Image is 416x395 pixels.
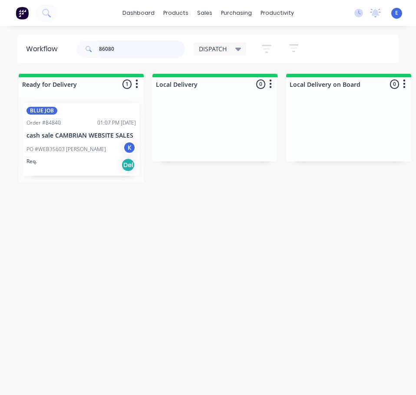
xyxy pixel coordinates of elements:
[26,44,62,54] div: Workflow
[26,145,106,153] p: PO #WEB35603 [PERSON_NAME]
[118,7,159,20] a: dashboard
[97,119,136,127] div: 01:07 PM [DATE]
[26,119,61,127] div: Order #84840
[159,7,193,20] div: products
[123,141,136,154] div: K
[16,7,29,20] img: Factory
[193,7,217,20] div: sales
[26,132,136,139] p: cash sale CAMBRIAN WEBSITE SALES
[217,7,256,20] div: purchasing
[395,9,398,17] span: E
[26,107,57,115] div: BLUE JOB
[121,158,135,172] div: Del
[23,103,139,176] div: BLUE JOBOrder #8484001:07 PM [DATE]cash sale CAMBRIAN WEBSITE SALESPO #WEB35603 [PERSON_NAME]KReq...
[199,44,227,53] span: DISPATCH
[26,158,37,165] p: Req.
[256,7,298,20] div: productivity
[99,40,185,58] input: Search for orders...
